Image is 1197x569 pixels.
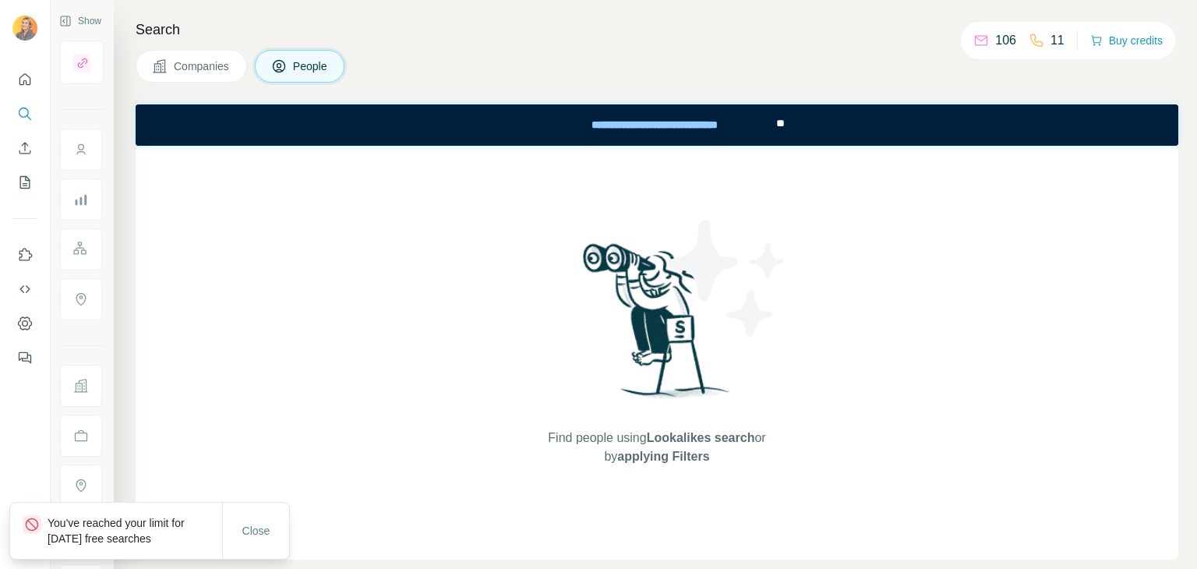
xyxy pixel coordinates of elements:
[242,523,270,539] span: Close
[12,168,37,196] button: My lists
[1090,30,1163,51] button: Buy credits
[532,429,782,466] span: Find people using or by
[48,9,112,33] button: Show
[12,241,37,269] button: Use Surfe on LinkedIn
[12,16,37,41] img: Avatar
[1050,31,1065,50] p: 11
[647,431,755,444] span: Lookalikes search
[12,134,37,162] button: Enrich CSV
[995,31,1016,50] p: 106
[12,65,37,94] button: Quick start
[48,515,222,546] p: You've reached your limit for [DATE] free searches
[231,517,281,545] button: Close
[576,239,738,413] img: Surfe Illustration - Woman searching with binoculars
[136,104,1178,146] iframe: Banner
[174,58,231,74] span: Companies
[12,100,37,128] button: Search
[293,58,329,74] span: People
[657,208,797,348] img: Surfe Illustration - Stars
[12,344,37,372] button: Feedback
[617,450,709,463] span: applying Filters
[12,309,37,338] button: Dashboard
[12,275,37,303] button: Use Surfe API
[136,19,1178,41] h4: Search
